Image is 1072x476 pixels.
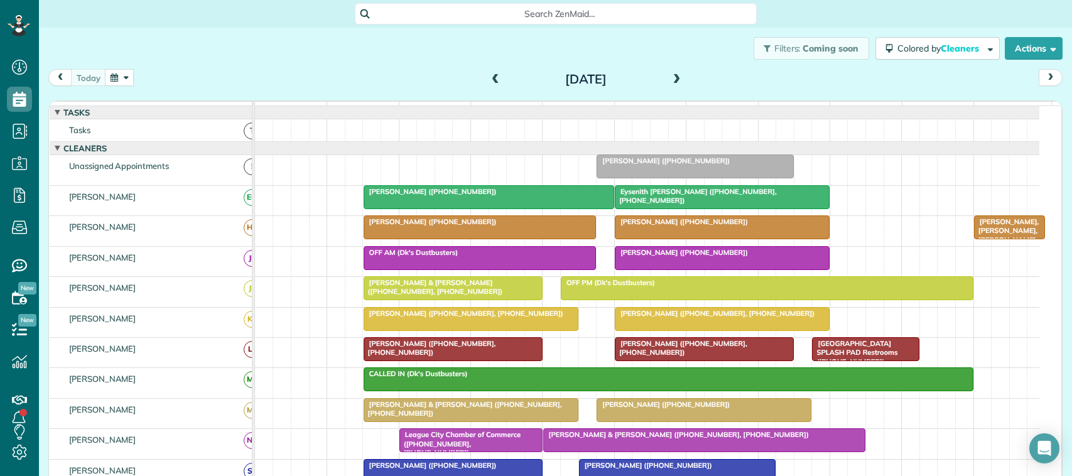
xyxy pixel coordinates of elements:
span: [PERSON_NAME] ([PHONE_NUMBER]) [596,400,730,409]
span: MT [244,371,261,388]
span: OFF AM (Dk's Dustbusters) [363,248,459,257]
span: [PERSON_NAME] ([PHONE_NUMBER], [PHONE_NUMBER]) [614,309,815,318]
span: [PERSON_NAME] [67,374,139,384]
span: [PERSON_NAME] [67,192,139,202]
span: [PERSON_NAME] [67,465,139,475]
button: Colored byCleaners [875,37,1000,60]
span: JB [244,250,261,267]
span: Filters: [774,43,801,54]
span: 1pm [686,104,708,114]
span: 10am [471,104,499,114]
span: [PERSON_NAME] & [PERSON_NAME] ([PHONE_NUMBER], [PHONE_NUMBER]) [543,430,809,439]
span: [PERSON_NAME] ([PHONE_NUMBER]) [614,248,749,257]
span: [PERSON_NAME] [67,435,139,445]
button: today [71,69,106,86]
span: 3pm [830,104,852,114]
span: Coming soon [803,43,859,54]
span: NN [244,432,261,449]
span: 2pm [759,104,781,114]
span: OFF PM (Dk's Dustbusters) [560,278,656,287]
span: Cleaners [61,143,109,153]
span: [PERSON_NAME] [67,343,139,354]
button: next [1039,69,1063,86]
span: Eysenith [PERSON_NAME] ([PHONE_NUMBER], [PHONE_NUMBER]) [614,187,777,205]
span: [PERSON_NAME] ([PHONE_NUMBER], [PHONE_NUMBER]) [614,339,747,357]
span: [PERSON_NAME] [67,283,139,293]
h2: [DATE] [507,72,664,86]
span: 7am [255,104,278,114]
span: [PERSON_NAME] [67,252,139,262]
span: MB [244,402,261,419]
span: 8am [327,104,350,114]
span: [PERSON_NAME] ([PHONE_NUMBER]) [596,156,730,165]
span: [PERSON_NAME] & [PERSON_NAME] ([PHONE_NUMBER], [PHONE_NUMBER]) [363,278,504,296]
span: CALLED IN (Dk's Dustbusters) [363,369,468,378]
span: [PERSON_NAME] ([PHONE_NUMBER]) [614,217,749,226]
span: [PERSON_NAME] ([PHONE_NUMBER], [PHONE_NUMBER]) [363,309,564,318]
span: [PERSON_NAME] [67,404,139,414]
div: Open Intercom Messenger [1029,433,1059,463]
span: League City Chamber of Commerce ([PHONE_NUMBER], [PHONE_NUMBER]) [399,430,521,457]
span: 5pm [974,104,996,114]
span: [GEOGRAPHIC_DATA] SPLASH PAD Restrooms ([PHONE_NUMBER]) [811,339,897,366]
span: 9am [399,104,423,114]
span: Colored by [897,43,983,54]
span: 12pm [615,104,642,114]
span: JR [244,280,261,297]
span: [PERSON_NAME] ([PHONE_NUMBER]) [363,461,497,470]
span: KB [244,311,261,328]
span: [PERSON_NAME] ([PHONE_NUMBER]) [363,217,497,226]
span: [PERSON_NAME] ([PHONE_NUMBER]) [578,461,713,470]
span: LF [244,341,261,358]
span: Tasks [61,107,92,117]
span: [PERSON_NAME], [PERSON_NAME], [PERSON_NAME], [PERSON_NAME], [PERSON_NAME] & [PERSON_NAME] P.C ([P... [973,217,1039,325]
span: Tasks [67,125,93,135]
span: [PERSON_NAME] & [PERSON_NAME] ([PHONE_NUMBER], [PHONE_NUMBER]) [363,400,562,418]
span: [PERSON_NAME] [67,313,139,323]
span: New [18,282,36,295]
span: HC [244,219,261,236]
span: New [18,314,36,327]
span: Unassigned Appointments [67,161,171,171]
button: Actions [1005,37,1063,60]
span: [PERSON_NAME] [67,222,139,232]
button: prev [48,69,72,86]
span: Cleaners [941,43,981,54]
span: 11am [543,104,571,114]
span: ! [244,158,261,175]
span: [PERSON_NAME] ([PHONE_NUMBER]) [363,187,497,196]
span: T [244,122,261,139]
span: [PERSON_NAME] ([PHONE_NUMBER], [PHONE_NUMBER]) [363,339,496,357]
span: EM [244,189,261,206]
span: 4pm [902,104,924,114]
